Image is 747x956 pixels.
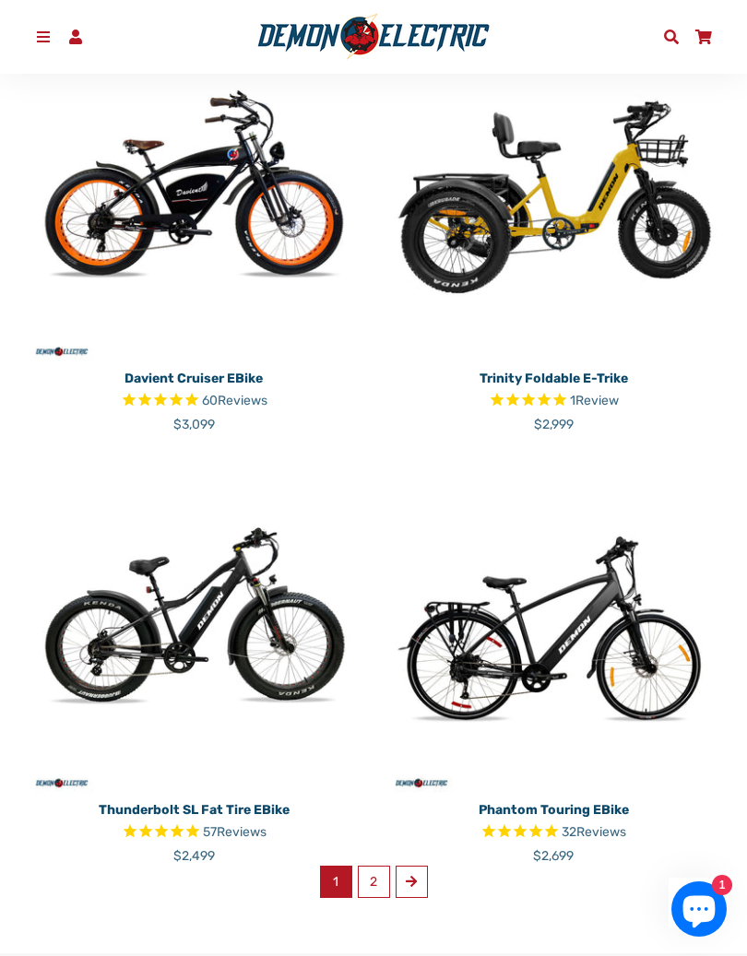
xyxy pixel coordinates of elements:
[28,30,360,362] img: Davient Cruiser eBike - Demon Electric
[218,393,267,408] span: Reviews
[28,462,360,794] img: Thunderbolt SL Fat Tire eBike - Demon Electric
[387,794,719,866] a: Phantom Touring eBike Rated 4.8 out of 5 stars 32 reviews $2,699
[173,417,215,432] span: $3,099
[570,393,619,408] span: 1 reviews
[387,391,719,412] span: Rated 5.0 out of 5 stars 1 reviews
[387,369,719,388] p: Trinity Foldable E-Trike
[575,393,619,408] span: Review
[534,417,574,432] span: $2,999
[217,824,267,840] span: Reviews
[28,369,360,388] p: Davient Cruiser eBike
[387,800,719,820] p: Phantom Touring eBike
[562,824,626,840] span: 32 reviews
[173,848,215,864] span: $2,499
[533,848,574,864] span: $2,699
[28,822,360,844] span: Rated 4.9 out of 5 stars 57 reviews
[387,822,719,844] span: Rated 4.8 out of 5 stars 32 reviews
[320,866,352,898] span: 1
[666,881,732,941] inbox-online-store-chat: Shopify online store chat
[387,30,719,362] img: Trinity Foldable E-Trike
[251,13,496,61] img: Demon Electric logo
[28,800,360,820] p: Thunderbolt SL Fat Tire eBike
[387,462,719,794] img: Phantom Touring eBike - Demon Electric
[202,393,267,408] span: 60 reviews
[203,824,267,840] span: 57 reviews
[387,362,719,434] a: Trinity Foldable E-Trike Rated 5.0 out of 5 stars 1 reviews $2,999
[28,391,360,412] span: Rated 4.8 out of 5 stars 60 reviews
[28,362,360,434] a: Davient Cruiser eBike Rated 4.8 out of 5 stars 60 reviews $3,099
[358,866,390,898] a: 2
[28,794,360,866] a: Thunderbolt SL Fat Tire eBike Rated 4.9 out of 5 stars 57 reviews $2,499
[576,824,626,840] span: Reviews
